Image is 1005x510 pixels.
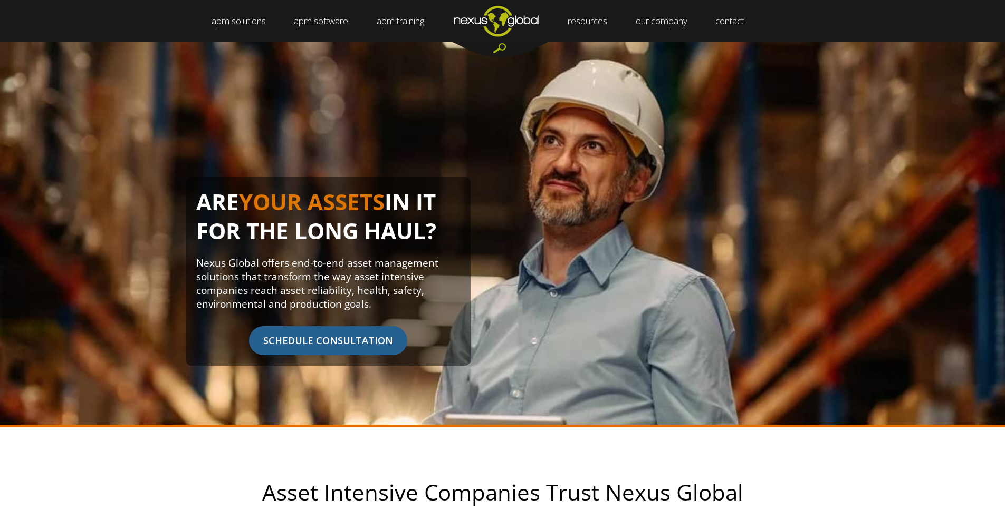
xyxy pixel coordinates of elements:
[196,256,460,311] p: Nexus Global offers end-to-end asset management solutions that transform the way asset intensive ...
[196,188,460,256] h1: ARE IN IT FOR THE LONG HAUL?
[249,326,407,355] span: SCHEDULE CONSULTATION
[239,187,385,217] span: YOUR ASSETS
[160,480,846,504] h2: Asset Intensive Companies Trust Nexus Global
